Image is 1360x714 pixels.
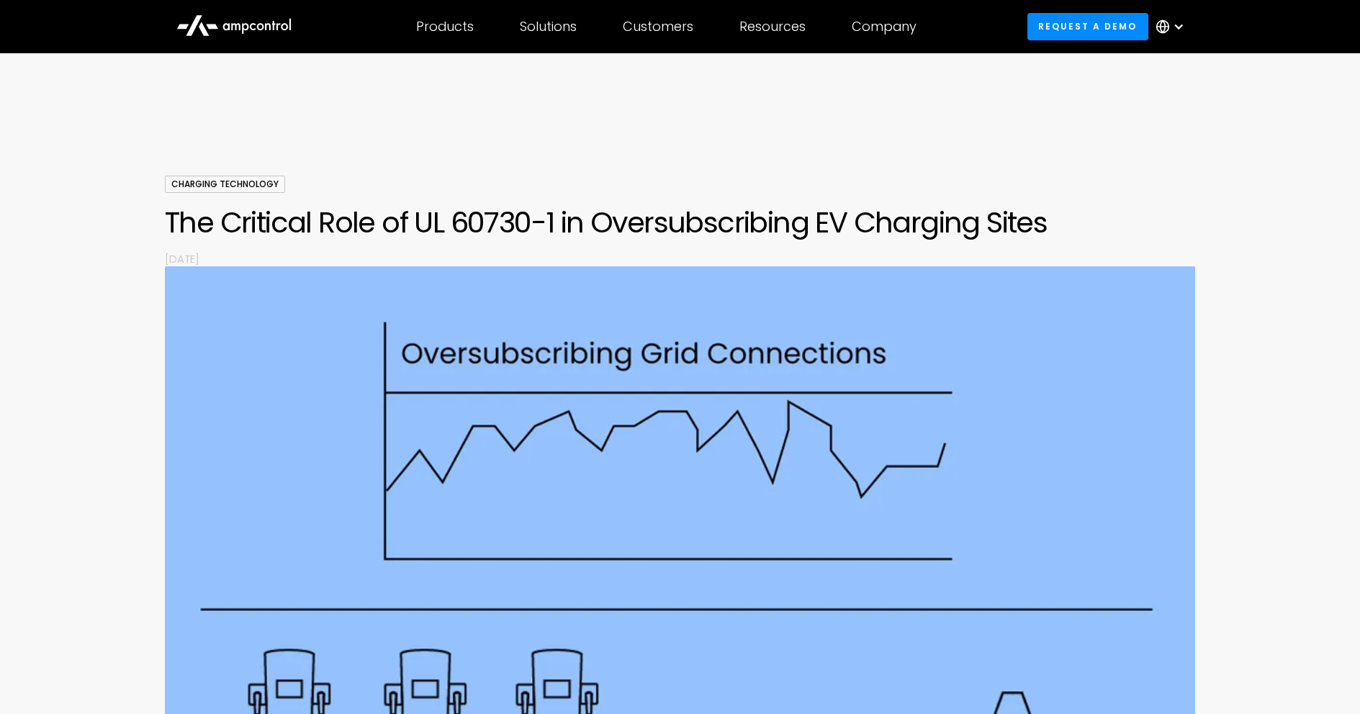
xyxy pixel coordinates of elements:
a: Request a demo [1027,13,1148,40]
p: [DATE] [165,251,1195,266]
div: Products [416,19,474,35]
div: Company [852,19,917,35]
div: Resources [739,19,806,35]
div: Charging Technology [165,176,285,193]
div: Customers [623,19,693,35]
div: Solutions [520,19,577,35]
h1: The Critical Role of UL 60730-1 in Oversubscribing EV Charging Sites [165,205,1195,240]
